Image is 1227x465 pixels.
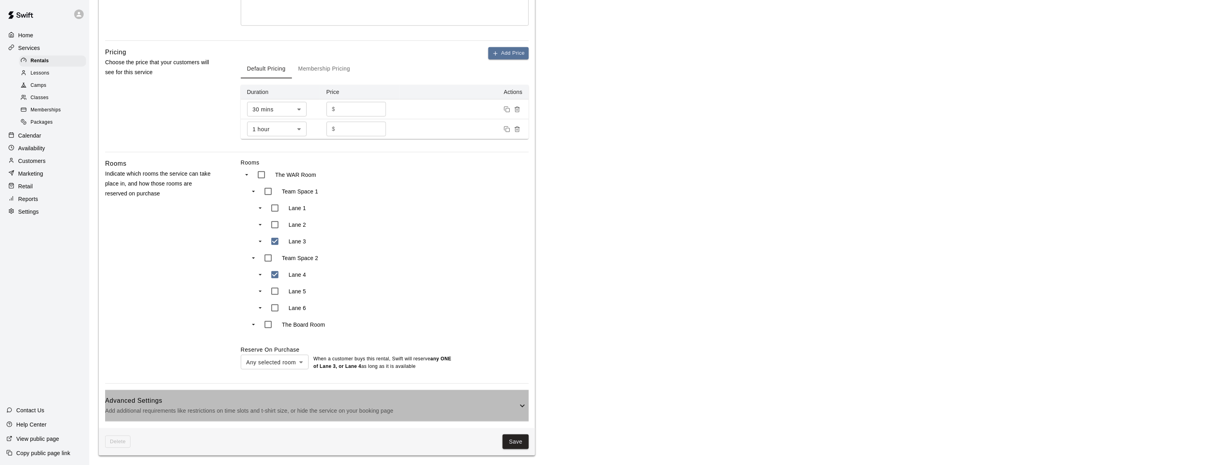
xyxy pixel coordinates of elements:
[18,132,41,140] p: Calendar
[18,31,33,39] p: Home
[6,206,83,218] a: Settings
[19,55,89,67] a: Rentals
[247,122,307,136] div: 1 hour
[18,157,46,165] p: Customers
[19,92,89,104] a: Classes
[31,94,48,102] span: Classes
[241,59,292,78] button: Default Pricing
[18,182,33,190] p: Retail
[292,59,357,78] button: Membership Pricing
[332,125,335,133] p: $
[31,119,53,126] span: Packages
[105,396,518,406] h6: Advanced Settings
[19,117,86,128] div: Packages
[19,67,89,79] a: Lessons
[241,346,300,353] label: Reserve On Purchase
[241,355,309,369] div: Any selected room
[18,144,45,152] p: Availability
[105,57,215,77] p: Choose the price that your customers will see for this service
[19,55,86,67] div: Rentals
[19,80,86,91] div: Camps
[19,104,89,117] a: Memberships
[332,105,335,113] p: $
[18,170,43,178] p: Marketing
[282,254,318,262] p: Team Space 2
[241,85,320,100] th: Duration
[289,304,306,312] p: Lane 6
[6,180,83,192] a: Retail
[19,105,86,116] div: Memberships
[241,159,529,166] label: Rooms
[289,221,306,229] p: Lane 2
[6,193,83,205] a: Reports
[19,117,89,129] a: Packages
[19,68,86,79] div: Lessons
[320,85,399,100] th: Price
[6,130,83,142] a: Calendar
[502,124,512,134] button: Duplicate price
[105,47,126,57] h6: Pricing
[105,436,131,448] span: This rental can't be deleted because its tied to: credits,
[16,435,59,443] p: View public page
[6,142,83,154] a: Availability
[105,159,127,169] h6: Rooms
[512,104,522,115] button: Remove price
[105,169,215,199] p: Indicate which rooms the service can take place in, and how those rooms are reserved on purchase
[31,82,46,90] span: Camps
[105,390,529,421] div: Advanced SettingsAdd additional requirements like restrictions on time slots and t-shirt size, or...
[282,321,325,329] p: The Board Room
[399,85,529,100] th: Actions
[282,188,318,195] p: Team Space 1
[6,155,83,167] a: Customers
[289,287,306,295] p: Lane 5
[19,92,86,103] div: Classes
[16,421,46,429] p: Help Center
[6,168,83,180] a: Marketing
[6,42,83,54] a: Services
[16,406,44,414] p: Contact Us
[18,44,40,52] p: Services
[503,434,529,449] button: Save
[289,271,306,279] p: Lane 4
[289,237,306,245] p: Lane 3
[31,57,49,65] span: Rentals
[16,449,70,457] p: Copy public page link
[289,204,306,212] p: Lane 1
[313,355,452,371] p: When a customer buys this rental , Swift will reserve as long as it is available
[275,171,316,179] p: The WAR Room
[18,195,38,203] p: Reports
[241,166,399,333] ul: swift facility view
[19,80,89,92] a: Camps
[502,104,512,115] button: Duplicate price
[105,406,518,416] p: Add additional requirements like restrictions on time slots and t-shirt size, or hide the service...
[18,208,39,216] p: Settings
[31,106,61,114] span: Memberships
[488,47,529,59] button: Add Price
[6,29,83,41] a: Home
[512,124,522,134] button: Remove price
[247,102,307,117] div: 30 mins
[31,69,50,77] span: Lessons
